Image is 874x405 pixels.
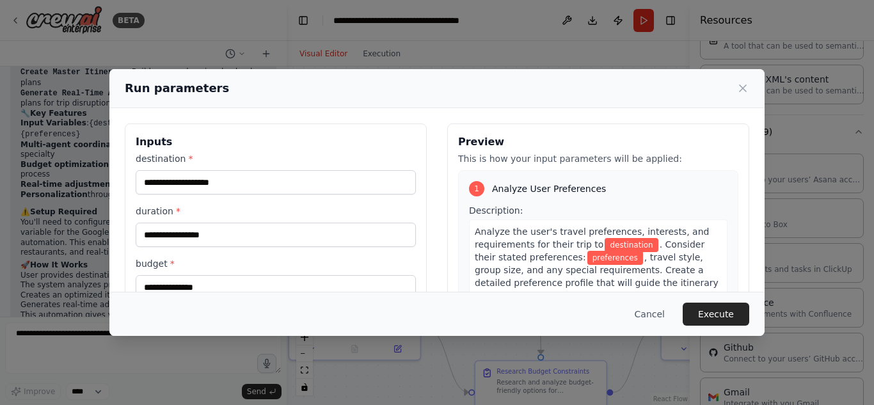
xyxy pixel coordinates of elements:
[475,226,709,250] span: Analyze the user's travel preferences, interests, and requirements for their trip to
[458,134,738,150] h3: Preview
[469,205,523,216] span: Description:
[136,205,416,218] label: duration
[469,181,484,196] div: 1
[605,238,658,252] span: Variable: destination
[492,182,606,195] span: Analyze User Preferences
[136,134,416,150] h3: Inputs
[125,79,229,97] h2: Run parameters
[136,152,416,165] label: destination
[458,152,738,165] p: This is how your input parameters will be applied:
[475,239,704,262] span: . Consider their stated preferences:
[136,257,416,270] label: budget
[683,303,749,326] button: Execute
[624,303,675,326] button: Cancel
[587,251,643,265] span: Variable: preferences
